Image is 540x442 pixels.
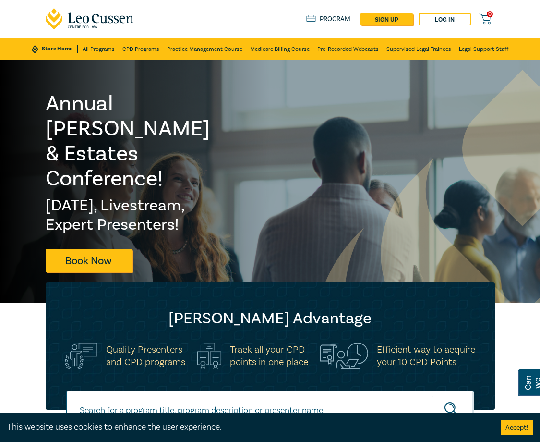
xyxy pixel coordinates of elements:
[459,38,508,60] a: Legal Support Staff
[377,344,475,368] h5: Efficient way to acquire your 10 CPD Points
[106,344,185,368] h5: Quality Presenters and CPD programs
[386,38,451,60] a: Supervised Legal Trainees
[250,38,310,60] a: Medicare Billing Course
[487,11,493,17] span: 0
[197,343,221,369] img: Track all your CPD<br>points in one place
[46,196,226,234] h2: [DATE], Livestream, Expert Presenters!
[7,421,486,433] div: This website uses cookies to enhance the user experience.
[419,13,471,25] a: Log in
[46,91,226,191] h1: Annual [PERSON_NAME] & Estates Conference!
[360,13,413,25] a: sign up
[306,15,351,24] a: Program
[501,420,533,435] button: Accept cookies
[122,38,159,60] a: CPD Programs
[167,38,242,60] a: Practice Management Course
[46,249,132,272] a: Book Now
[83,38,115,60] a: All Programs
[317,38,379,60] a: Pre-Recorded Webcasts
[66,391,474,430] input: Search for a program title, program description or presenter name
[65,309,476,328] h2: [PERSON_NAME] Advantage
[230,344,308,368] h5: Track all your CPD points in one place
[320,343,369,369] img: Efficient way to acquire<br>your 10 CPD Points
[32,45,77,53] a: Store Home
[65,343,97,369] img: Quality Presenters<br>and CPD programs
